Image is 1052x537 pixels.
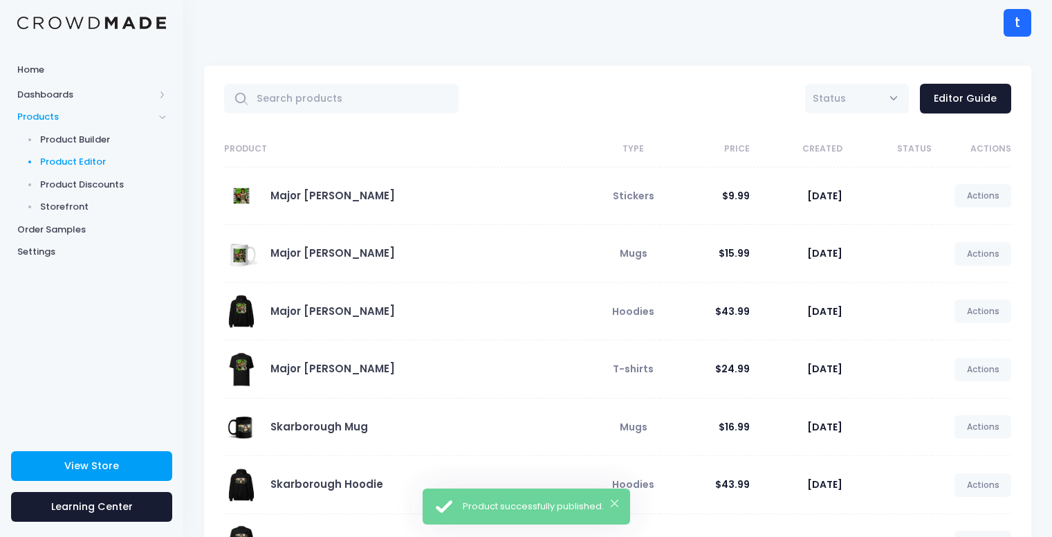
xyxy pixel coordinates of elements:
span: View Store [64,459,119,473]
span: $16.99 [719,420,750,434]
span: Status [813,91,846,106]
a: Actions [954,358,1011,381]
th: Actions: activate to sort column ascending [932,131,1011,167]
span: Product Builder [40,133,167,147]
th: Type: activate to sort column ascending [600,131,660,167]
span: [DATE] [807,246,842,260]
span: $43.99 [715,304,750,318]
span: Dashboards [17,88,154,102]
span: [DATE] [807,304,842,318]
span: Mugs [620,246,647,260]
th: Status: activate to sort column ascending [842,131,932,167]
th: Product: activate to sort column ascending [224,131,600,167]
span: Mugs [620,420,647,434]
span: [DATE] [807,362,842,376]
span: Learning Center [51,500,133,513]
a: Major [PERSON_NAME] [270,188,395,203]
span: T-shirts [613,362,654,376]
span: Product Editor [40,155,167,169]
img: Logo [17,17,166,30]
span: Hoodies [612,304,654,318]
a: Actions [954,300,1011,323]
span: [DATE] [807,420,842,434]
span: Hoodies [612,477,654,491]
span: [DATE] [807,189,842,203]
a: Actions [954,473,1011,497]
input: Search products [224,84,459,113]
button: × [611,500,618,507]
a: Skarborough Mug [270,419,368,434]
a: Actions [954,242,1011,266]
a: Major [PERSON_NAME] [270,361,395,376]
span: $24.99 [715,362,750,376]
span: Status [805,84,909,113]
div: t [1004,9,1031,37]
span: Stickers [613,189,654,203]
span: Products [17,110,154,124]
th: Price: activate to sort column ascending [660,131,749,167]
span: $43.99 [715,477,750,491]
a: Major [PERSON_NAME] [270,304,395,318]
a: View Store [11,451,172,481]
a: Actions [954,415,1011,439]
a: Major [PERSON_NAME] [270,246,395,260]
a: Actions [954,184,1011,208]
span: Order Samples [17,223,166,237]
th: Created: activate to sort column ascending [750,131,842,167]
span: Home [17,63,166,77]
span: $15.99 [719,246,750,260]
span: [DATE] [807,477,842,491]
span: Status [813,91,846,105]
div: Product successfully published. [463,500,618,513]
span: Product Discounts [40,178,167,192]
a: Skarborough Hoodie [270,477,383,491]
span: $9.99 [722,189,750,203]
a: Learning Center [11,492,172,522]
a: Editor Guide [920,84,1011,113]
span: Storefront [40,200,167,214]
span: Settings [17,245,166,259]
